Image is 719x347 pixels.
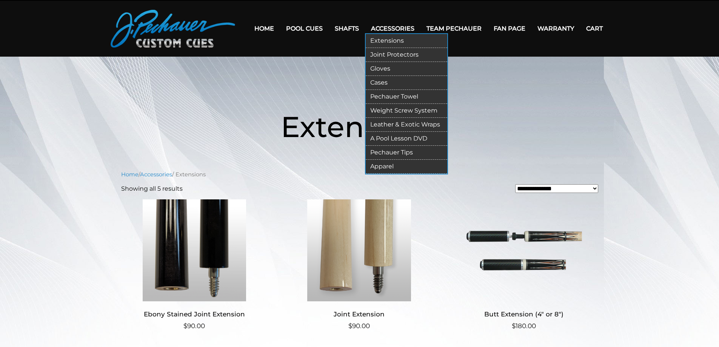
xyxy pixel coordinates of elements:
a: Team Pechauer [420,19,488,38]
p: Showing all 5 results [121,184,183,193]
a: Warranty [531,19,580,38]
a: Accessories [140,171,172,178]
a: Ebony Stained Joint Extension $90.00 [121,199,268,331]
span: $ [183,322,187,330]
a: Joint Extension $90.00 [286,199,433,331]
a: Cart [580,19,609,38]
a: Shafts [329,19,365,38]
nav: Breadcrumb [121,170,598,179]
bdi: 180.00 [512,322,536,330]
span: $ [348,322,352,330]
a: Extensions [366,34,447,48]
a: Pool Cues [280,19,329,38]
a: Home [248,19,280,38]
a: Cases [366,76,447,90]
a: Butt Extension (4″ or 8″) $180.00 [451,199,597,331]
a: Accessories [365,19,420,38]
h2: Butt Extension (4″ or 8″) [451,307,597,321]
a: Home [121,171,139,178]
img: Pechauer Custom Cues [111,10,235,48]
bdi: 90.00 [348,322,370,330]
a: A Pool Lesson DVD [366,132,447,146]
span: Extensions [281,109,439,144]
span: $ [512,322,516,330]
img: Joint Extension [286,199,433,301]
h2: Ebony Stained Joint Extension [121,307,268,321]
h2: Joint Extension [286,307,433,321]
a: Fan Page [488,19,531,38]
a: Leather & Exotic Wraps [366,118,447,132]
a: Joint Protectors [366,48,447,62]
a: Gloves [366,62,447,76]
a: Pechauer Towel [366,90,447,104]
a: Apparel [366,160,447,174]
a: Pechauer Tips [366,146,447,160]
a: Weight Screw System [366,104,447,118]
select: Shop order [515,184,598,193]
bdi: 90.00 [183,322,205,330]
img: Butt Extension (4" or 8") [451,199,597,301]
img: Ebony Stained Joint Extension [121,199,268,301]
